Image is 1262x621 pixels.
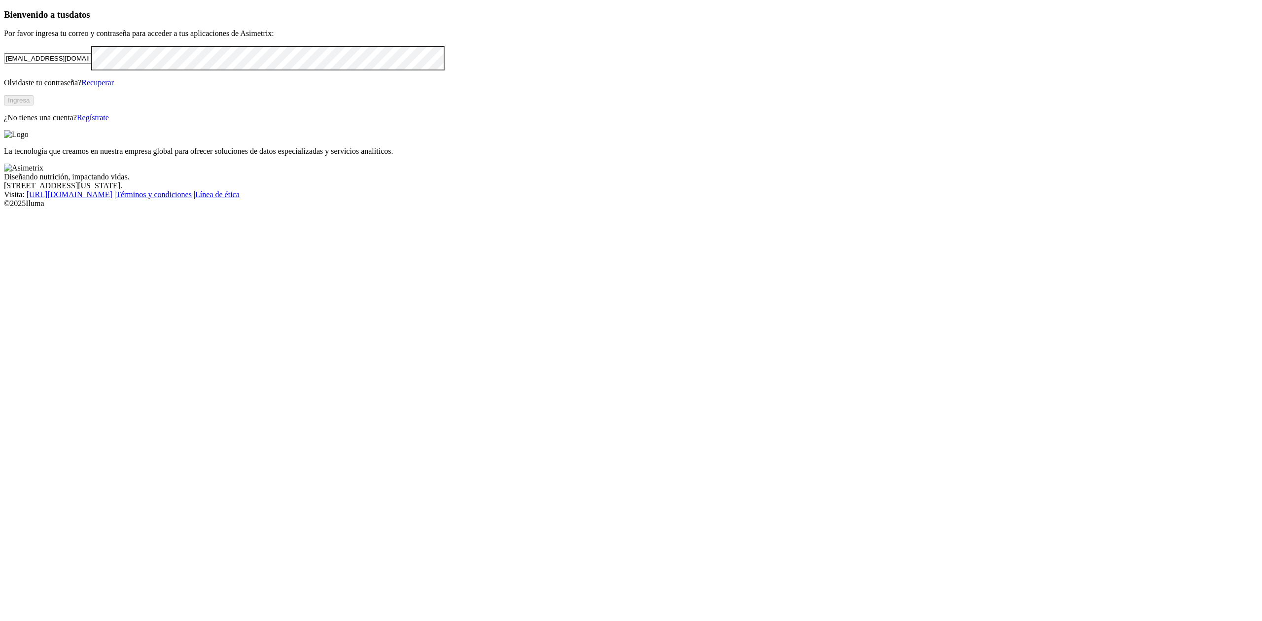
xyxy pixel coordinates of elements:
p: ¿No tienes una cuenta? [4,113,1258,122]
a: Términos y condiciones [116,190,192,199]
div: © 2025 Iluma [4,199,1258,208]
img: Logo [4,130,29,139]
a: Regístrate [77,113,109,122]
p: Olvidaste tu contraseña? [4,78,1258,87]
a: Recuperar [81,78,114,87]
span: datos [69,9,90,20]
a: Línea de ética [195,190,240,199]
div: Diseñando nutrición, impactando vidas. [4,172,1258,181]
div: Visita : | | [4,190,1258,199]
button: Ingresa [4,95,34,105]
p: Por favor ingresa tu correo y contraseña para acceder a tus aplicaciones de Asimetrix: [4,29,1258,38]
p: La tecnología que creamos en nuestra empresa global para ofrecer soluciones de datos especializad... [4,147,1258,156]
h3: Bienvenido a tus [4,9,1258,20]
img: Asimetrix [4,164,43,172]
input: Tu correo [4,53,91,64]
div: [STREET_ADDRESS][US_STATE]. [4,181,1258,190]
a: [URL][DOMAIN_NAME] [27,190,112,199]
